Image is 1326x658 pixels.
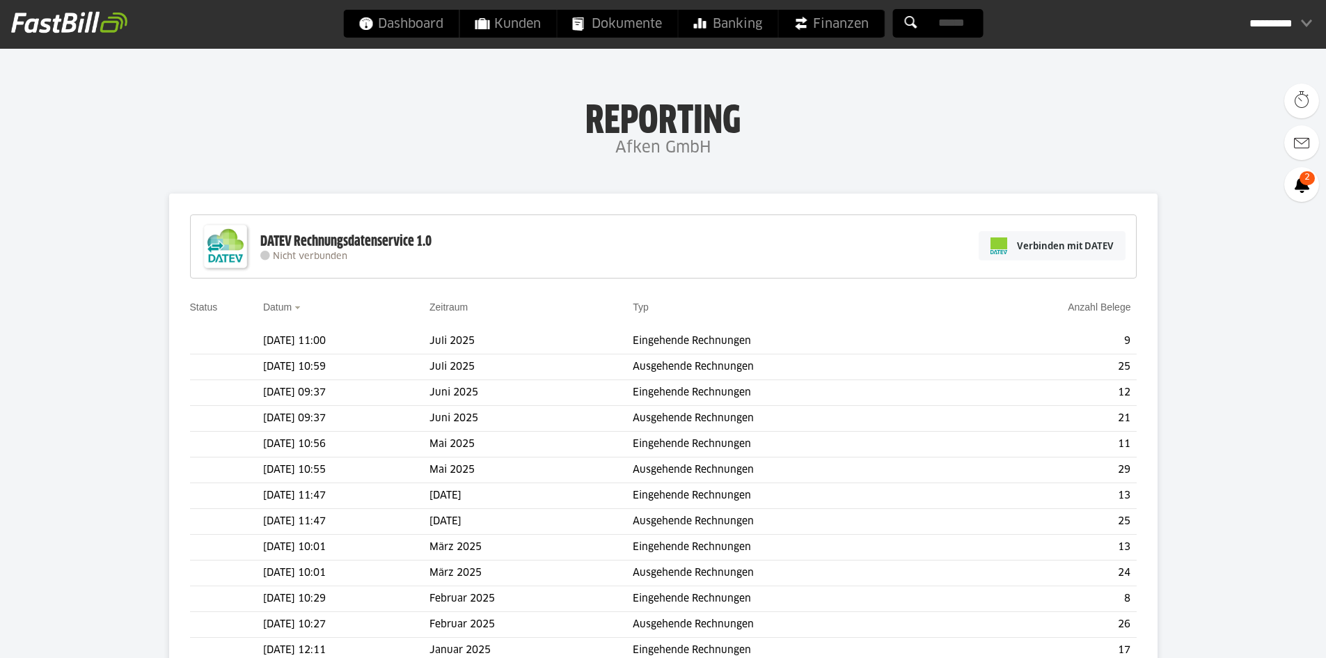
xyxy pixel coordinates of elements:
[343,10,459,38] a: Dashboard
[429,586,633,612] td: Februar 2025
[633,432,954,457] td: Eingehende Rechnungen
[263,612,429,638] td: [DATE] 10:27
[429,483,633,509] td: [DATE]
[954,509,1136,535] td: 25
[429,509,633,535] td: [DATE]
[633,483,954,509] td: Eingehende Rechnungen
[557,10,677,38] a: Dokumente
[263,432,429,457] td: [DATE] 10:56
[263,586,429,612] td: [DATE] 10:29
[429,535,633,561] td: März 2025
[794,10,869,38] span: Finanzen
[633,535,954,561] td: Eingehende Rechnungen
[358,10,443,38] span: Dashboard
[429,406,633,432] td: Juni 2025
[633,509,954,535] td: Ausgehende Rechnungen
[633,354,954,380] td: Ausgehende Rechnungen
[633,406,954,432] td: Ausgehende Rechnungen
[263,561,429,586] td: [DATE] 10:01
[954,329,1136,354] td: 9
[260,233,432,251] div: DATEV Rechnungsdatenservice 1.0
[979,231,1126,260] a: Verbinden mit DATEV
[475,10,541,38] span: Kunden
[633,586,954,612] td: Eingehende Rechnungen
[633,301,649,313] a: Typ
[273,252,347,261] span: Nicht verbunden
[954,586,1136,612] td: 8
[459,10,556,38] a: Kunden
[954,406,1136,432] td: 21
[429,432,633,457] td: Mai 2025
[263,483,429,509] td: [DATE] 11:47
[633,329,954,354] td: Eingehende Rechnungen
[429,561,633,586] td: März 2025
[1300,171,1315,185] span: 2
[954,535,1136,561] td: 13
[263,301,292,313] a: Datum
[990,237,1007,254] img: pi-datev-logo-farbig-24.svg
[1284,167,1319,202] a: 2
[263,457,429,483] td: [DATE] 10:55
[954,354,1136,380] td: 25
[263,354,429,380] td: [DATE] 10:59
[429,301,468,313] a: Zeitraum
[954,561,1136,586] td: 24
[633,612,954,638] td: Ausgehende Rechnungen
[263,380,429,406] td: [DATE] 09:37
[263,406,429,432] td: [DATE] 09:37
[572,10,662,38] span: Dokumente
[954,432,1136,457] td: 11
[294,306,303,309] img: sort_desc.gif
[263,509,429,535] td: [DATE] 11:47
[429,329,633,354] td: Juli 2025
[954,380,1136,406] td: 12
[429,354,633,380] td: Juli 2025
[954,457,1136,483] td: 29
[678,10,778,38] a: Banking
[1219,616,1312,651] iframe: Öffnet ein Widget, in dem Sie weitere Informationen finden
[263,535,429,561] td: [DATE] 10:01
[198,219,253,274] img: DATEV-Datenservice Logo
[429,380,633,406] td: Juni 2025
[11,11,127,33] img: fastbill_logo_white.png
[954,483,1136,509] td: 13
[633,561,954,586] td: Ausgehende Rechnungen
[954,612,1136,638] td: 26
[429,612,633,638] td: Februar 2025
[429,457,633,483] td: Mai 2025
[1068,301,1130,313] a: Anzahl Belege
[778,10,884,38] a: Finanzen
[633,457,954,483] td: Ausgehende Rechnungen
[190,301,218,313] a: Status
[693,10,762,38] span: Banking
[1017,239,1114,253] span: Verbinden mit DATEV
[263,329,429,354] td: [DATE] 11:00
[633,380,954,406] td: Eingehende Rechnungen
[139,98,1187,134] h1: Reporting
